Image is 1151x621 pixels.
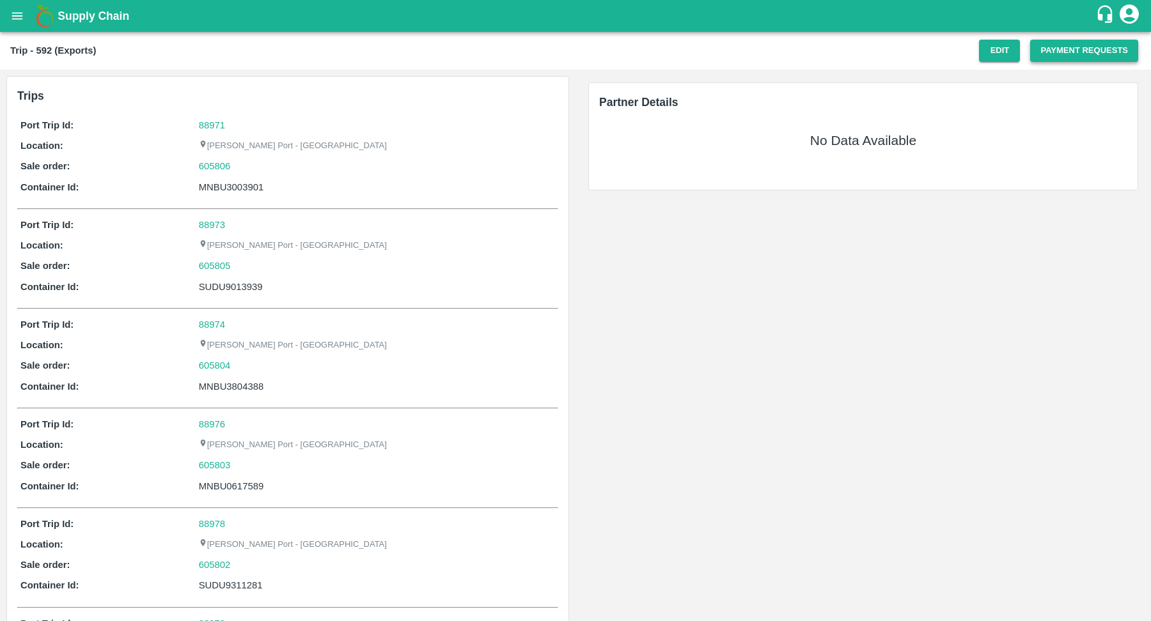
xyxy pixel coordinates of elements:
[199,180,555,194] div: MNBU3003901
[20,220,74,230] b: Port Trip Id:
[20,319,74,330] b: Port Trip Id:
[1030,40,1138,62] button: Payment Requests
[1095,4,1118,27] div: customer-support
[199,319,225,330] a: 88974
[199,358,231,372] a: 605804
[199,280,555,294] div: SUDU9013939
[199,558,231,572] a: 605802
[20,182,79,192] b: Container Id:
[20,120,74,130] b: Port Trip Id:
[58,10,129,22] b: Supply Chain
[20,340,63,350] b: Location:
[58,7,1095,25] a: Supply Chain
[20,481,79,491] b: Container Id:
[199,458,231,472] a: 605803
[199,379,555,394] div: MNBU3804388
[32,3,58,29] img: logo
[20,261,70,271] b: Sale order:
[10,45,96,56] b: Trip - 592 (Exports)
[20,539,63,549] b: Location:
[20,560,70,570] b: Sale order:
[199,539,387,551] p: [PERSON_NAME] Port - [GEOGRAPHIC_DATA]
[20,381,79,392] b: Container Id:
[199,140,387,152] p: [PERSON_NAME] Port - [GEOGRAPHIC_DATA]
[20,141,63,151] b: Location:
[199,339,387,351] p: [PERSON_NAME] Port - [GEOGRAPHIC_DATA]
[199,419,225,429] a: 88976
[599,96,678,109] span: Partner Details
[199,519,225,529] a: 88978
[20,419,74,429] b: Port Trip Id:
[199,479,555,493] div: MNBU0617589
[20,240,63,250] b: Location:
[20,161,70,171] b: Sale order:
[199,220,225,230] a: 88973
[810,132,916,149] h5: No Data Available
[20,360,70,371] b: Sale order:
[20,519,74,529] b: Port Trip Id:
[20,580,79,590] b: Container Id:
[199,578,555,592] div: SUDU9311281
[17,89,44,102] b: Trips
[199,439,387,451] p: [PERSON_NAME] Port - [GEOGRAPHIC_DATA]
[199,259,231,273] a: 605805
[199,159,231,173] a: 605806
[199,120,225,130] a: 88971
[1118,3,1141,29] div: account of current user
[20,440,63,450] b: Location:
[20,460,70,470] b: Sale order:
[3,1,32,31] button: open drawer
[199,240,387,252] p: [PERSON_NAME] Port - [GEOGRAPHIC_DATA]
[979,40,1020,62] button: Edit
[20,282,79,292] b: Container Id:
